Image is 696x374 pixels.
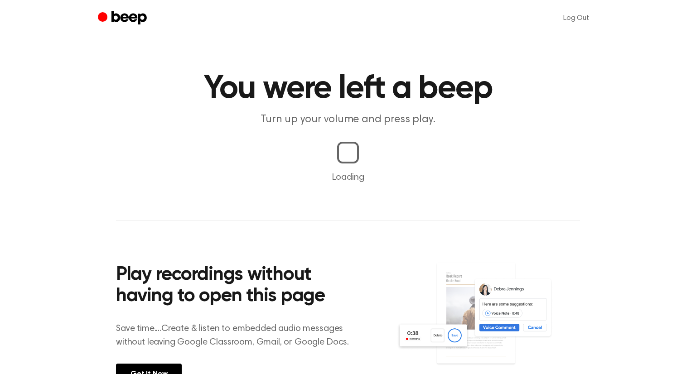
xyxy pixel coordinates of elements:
[554,7,598,29] a: Log Out
[116,322,360,349] p: Save time....Create & listen to embedded audio messages without leaving Google Classroom, Gmail, ...
[116,72,580,105] h1: You were left a beep
[174,112,522,127] p: Turn up your volume and press play.
[11,171,685,184] p: Loading
[116,264,360,307] h2: Play recordings without having to open this page
[98,10,149,27] a: Beep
